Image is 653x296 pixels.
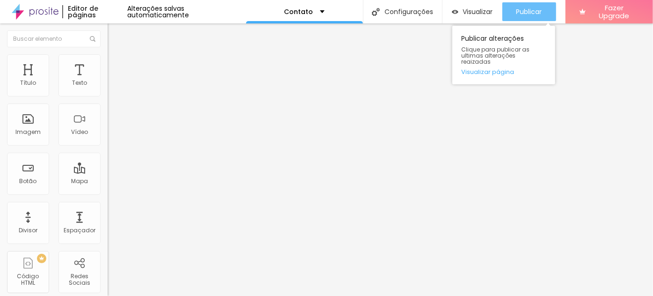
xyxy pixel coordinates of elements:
[127,5,246,18] div: Alterações salvas automaticamente
[443,2,502,21] button: Visualizar
[71,129,88,135] div: Vídeo
[108,23,653,296] iframe: Editor
[284,8,313,15] p: Contato
[72,80,87,86] div: Texto
[61,273,98,287] div: Redes Sociais
[64,227,95,234] div: Espaçador
[9,273,46,287] div: Código HTML
[19,227,37,234] div: Divisor
[20,80,36,86] div: Título
[71,178,88,185] div: Mapa
[372,8,380,16] img: Icone
[452,8,458,16] img: view-1.svg
[20,178,37,185] div: Botão
[90,36,95,42] img: Icone
[452,26,555,84] div: Publicar alterações
[7,30,101,47] input: Buscar elemento
[462,46,546,65] span: Clique para publicar as ultimas alterações reaizadas
[15,129,41,135] div: Imagem
[502,2,556,21] button: Publicar
[589,4,639,20] span: Fazer Upgrade
[462,69,546,75] a: Visualizar página
[463,8,493,15] span: Visualizar
[516,8,542,15] span: Publicar
[62,5,127,18] div: Editor de páginas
